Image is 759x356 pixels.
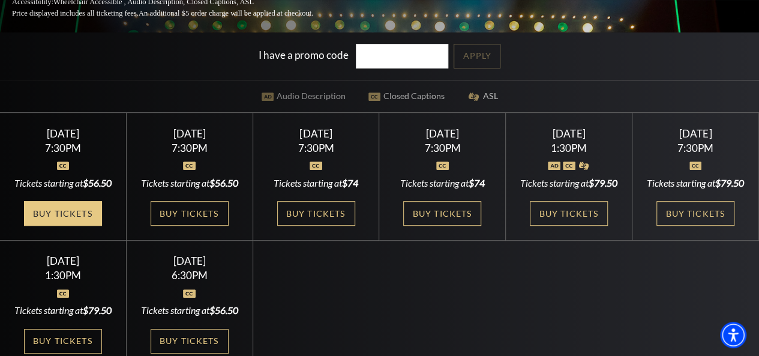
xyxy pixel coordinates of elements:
span: $79.50 [715,177,744,189]
div: Tickets starting at [394,176,491,190]
span: $79.50 [589,177,617,189]
div: 1:30PM [14,270,112,280]
div: [DATE] [647,127,744,140]
div: 7:30PM [14,143,112,153]
div: 7:30PM [394,143,491,153]
div: Tickets starting at [520,176,617,190]
div: Tickets starting at [647,176,744,190]
label: I have a promo code [259,49,349,61]
span: $56.50 [83,177,112,189]
div: 6:30PM [141,270,238,280]
a: Buy Tickets [403,201,481,226]
div: Tickets starting at [141,176,238,190]
div: 7:30PM [647,143,744,153]
div: [DATE] [14,255,112,267]
a: Buy Tickets [24,329,102,354]
a: Buy Tickets [656,201,734,226]
span: $56.50 [209,304,238,316]
a: Buy Tickets [530,201,608,226]
div: [DATE] [14,127,112,140]
div: Tickets starting at [141,304,238,317]
div: Accessibility Menu [720,322,746,348]
div: 1:30PM [520,143,617,153]
div: Tickets starting at [14,304,112,317]
div: [DATE] [520,127,617,140]
a: Buy Tickets [151,329,229,354]
div: [DATE] [141,127,238,140]
a: Buy Tickets [151,201,229,226]
div: [DATE] [267,127,364,140]
div: 7:30PM [141,143,238,153]
div: 7:30PM [267,143,364,153]
div: Tickets starting at [14,176,112,190]
div: [DATE] [394,127,491,140]
div: Tickets starting at [267,176,364,190]
a: Buy Tickets [277,201,355,226]
a: Buy Tickets [24,201,102,226]
p: Price displayed includes all ticketing fees. [12,8,342,19]
span: $74 [342,177,358,189]
span: $74 [469,177,485,189]
span: An additional $5 order charge will be applied at checkout. [139,9,313,17]
div: [DATE] [141,255,238,267]
span: $79.50 [83,304,112,316]
span: $56.50 [209,177,238,189]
